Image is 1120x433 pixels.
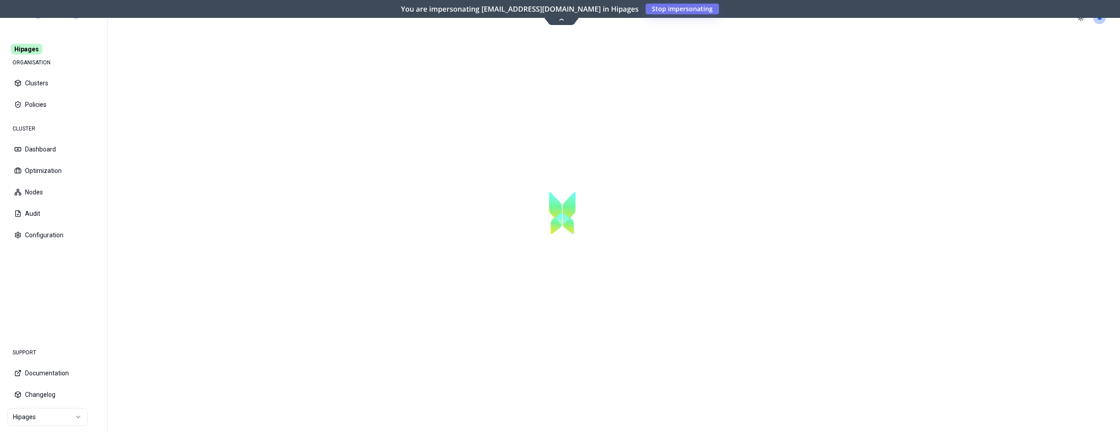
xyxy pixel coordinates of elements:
button: Changelog [7,385,100,404]
button: Clusters [7,73,100,93]
button: Configuration [7,225,100,245]
button: Dashboard [7,139,100,159]
span: Hipages [11,44,42,55]
div: ORGANISATION [7,54,100,71]
button: Optimization [7,161,100,181]
div: SUPPORT [7,344,100,362]
button: Audit [7,204,100,223]
button: Nodes [7,182,100,202]
button: Documentation [7,363,100,383]
button: Policies [7,95,100,114]
div: CLUSTER [7,120,100,138]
